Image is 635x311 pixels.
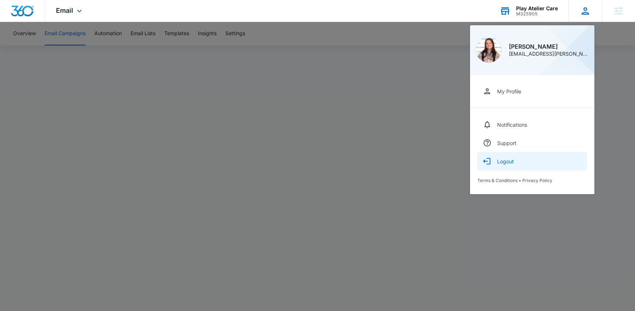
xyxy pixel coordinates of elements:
[477,178,518,183] a: Terms & Conditions
[497,122,527,128] div: Notifications
[497,88,521,95] div: My Profile
[477,115,587,134] a: Notifications
[516,5,558,11] div: account name
[497,158,514,164] div: Logout
[509,51,589,56] div: [EMAIL_ADDRESS][PERSON_NAME][DOMAIN_NAME]
[56,7,73,14] span: Email
[477,82,587,100] a: My Profile
[477,134,587,152] a: Support
[497,140,516,146] div: Support
[477,178,587,183] div: •
[516,11,558,16] div: account id
[477,152,587,170] button: Logout
[509,44,589,49] div: [PERSON_NAME]
[522,178,552,183] a: Privacy Policy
